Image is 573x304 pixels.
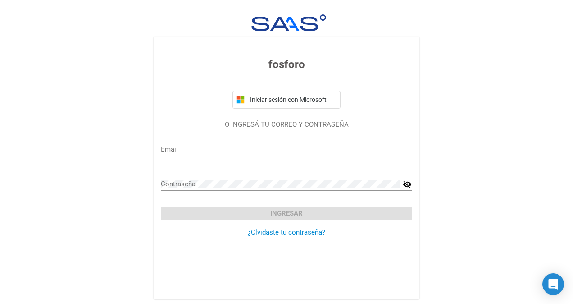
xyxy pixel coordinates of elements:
[161,120,412,130] p: O INGRESÁ TU CORREO Y CONTRASEÑA
[403,179,412,190] mat-icon: visibility_off
[542,273,564,295] div: Open Intercom Messenger
[270,209,303,217] span: Ingresar
[161,207,412,220] button: Ingresar
[232,91,341,109] button: Iniciar sesión con Microsoft
[248,96,337,103] span: Iniciar sesión con Microsoft
[248,228,325,236] a: ¿Olvidaste tu contraseña?
[161,56,412,73] h3: fosforo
